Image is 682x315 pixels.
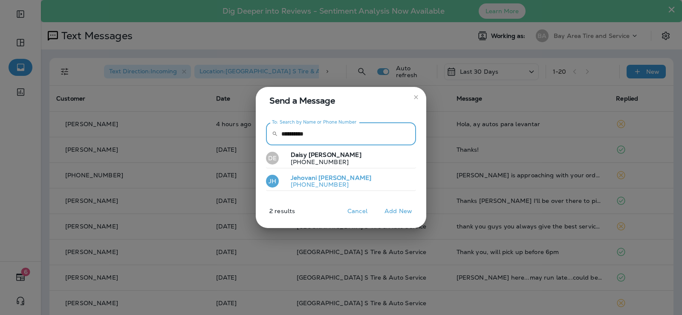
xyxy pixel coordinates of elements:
button: JHJehovani [PERSON_NAME][PHONE_NUMBER] [266,172,416,191]
span: [PERSON_NAME] [318,174,371,182]
p: [PHONE_NUMBER] [284,181,371,188]
button: Add New [380,205,416,218]
span: [PERSON_NAME] [309,151,361,159]
button: Cancel [341,205,373,218]
button: DEDaisy [PERSON_NAME][PHONE_NUMBER] [266,149,416,168]
button: close [409,90,423,104]
p: 2 results [252,208,295,221]
span: Jehovani [291,174,317,182]
label: To: Search by Name or Phone Number [272,119,357,125]
div: DE [266,152,279,165]
p: [PHONE_NUMBER] [284,159,361,165]
span: Daisy [291,151,307,159]
span: Send a Message [269,94,416,107]
div: JH [266,175,279,188]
